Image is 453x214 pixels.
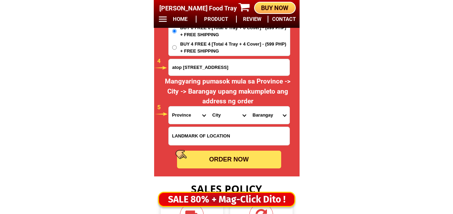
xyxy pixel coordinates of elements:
[249,106,290,124] select: Select commune
[159,192,294,207] div: SALE 80% + Mag-Click Dito !
[169,106,209,124] select: Select province
[159,3,241,13] h4: [PERSON_NAME] Food Tray
[165,77,291,105] span: Mangyaring pumasok mula sa Province -> City -> Barangay upang makumpleto ang address ng order
[168,15,192,23] h6: HOME
[172,45,177,50] input: BUY 4 FREE 4 [Total 4 Tray + 4 Cover] - (599 PHP) + FREE SHIPPING
[169,127,290,145] input: Input LANDMARKOFLOCATION
[177,155,281,164] div: ORDER NOW
[180,41,290,54] span: BUY 4 FREE 4 [Total 4 Tray + 4 Cover] - (599 PHP) + FREE SHIPPING
[241,15,264,23] h6: REVIEW
[157,104,161,111] span: 5
[255,3,295,13] div: BUY NOW
[209,106,249,124] select: Select district
[180,24,290,38] span: BUY 6 FREE 6 [Total 6 Tray + 6 Cover] - (699 PHP) + FREE SHIPPING
[200,15,232,23] h6: PRODUCT
[169,59,290,76] input: Input address
[172,29,177,33] input: BUY 6 FREE 6 [Total 6 Tray + 6 Cover] - (699 PHP) + FREE SHIPPING
[157,57,168,66] h6: 4
[272,15,296,23] h6: CONTACT
[154,181,300,197] h3: SALES POLICY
